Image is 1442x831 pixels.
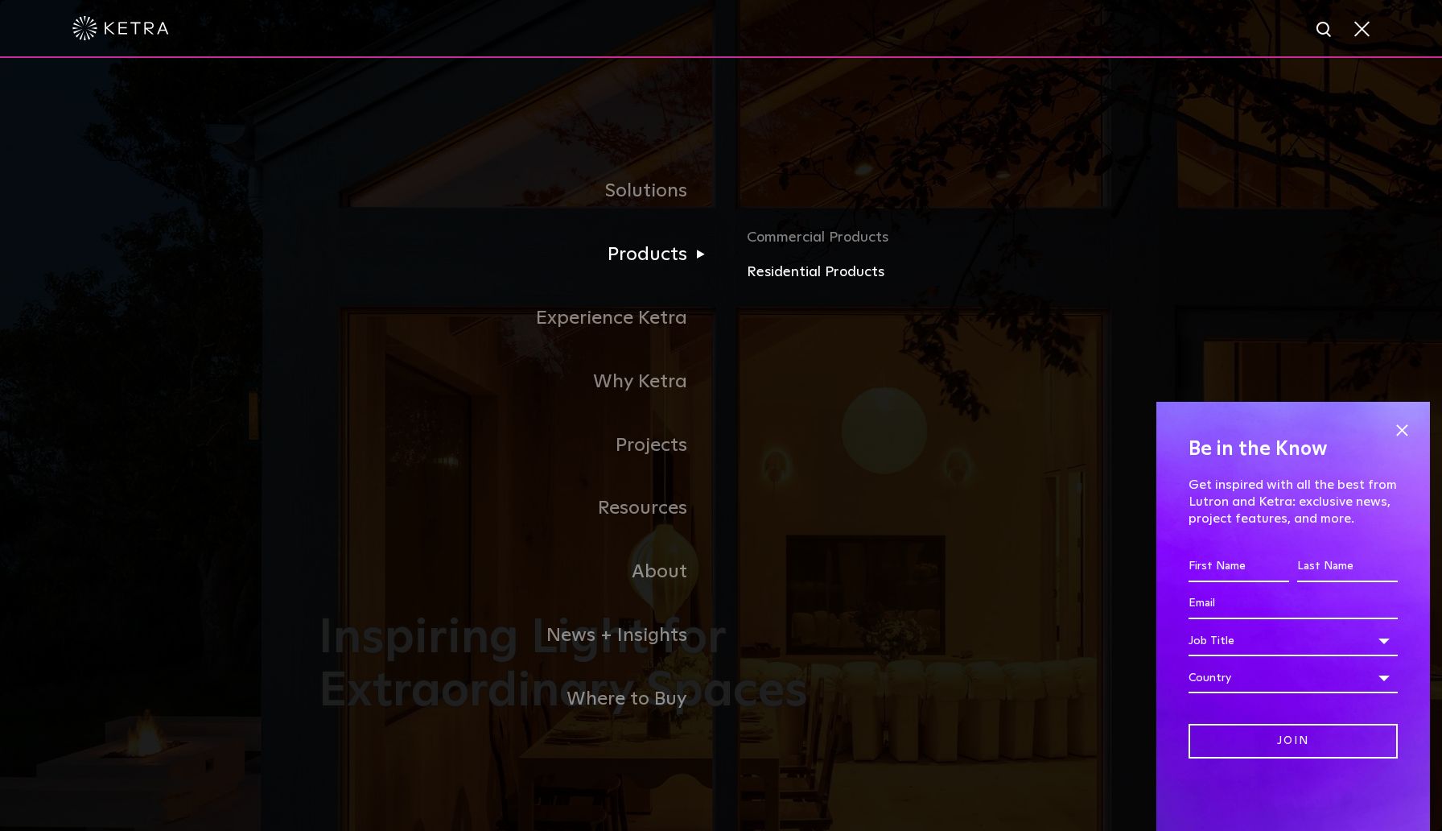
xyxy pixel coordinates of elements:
input: Join [1189,724,1398,759]
input: Email [1189,589,1398,619]
a: Where to Buy [319,668,721,731]
input: Last Name [1297,552,1398,582]
input: First Name [1189,552,1289,582]
a: Why Ketra [319,350,721,414]
a: About [319,540,721,604]
div: Job Title [1189,626,1398,656]
p: Get inspired with all the best from Lutron and Ketra: exclusive news, project features, and more. [1189,477,1398,527]
a: Resources [319,477,721,540]
a: News + Insights [319,604,721,668]
img: ketra-logo-2019-white [72,16,169,40]
a: Residential Products [747,261,1123,284]
div: Navigation Menu [319,159,1123,730]
img: search icon [1315,20,1335,40]
a: Experience Ketra [319,287,721,350]
a: Products [319,223,721,287]
div: Country [1189,663,1398,693]
a: Commercial Products [747,225,1123,261]
h4: Be in the Know [1189,434,1398,465]
a: Projects [319,414,721,478]
a: Solutions [319,159,721,223]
